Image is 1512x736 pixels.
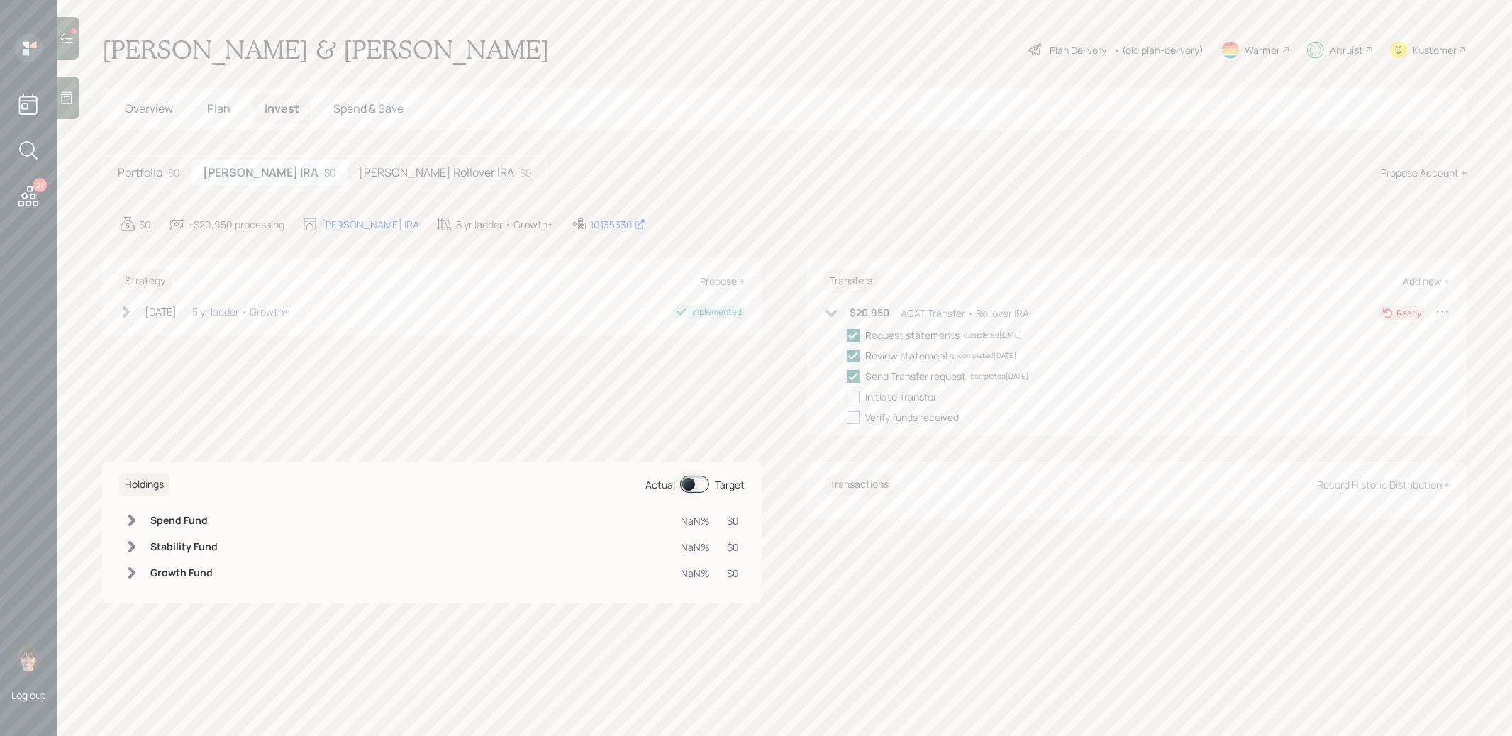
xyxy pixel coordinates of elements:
[958,350,1016,361] div: completed [DATE]
[715,477,745,492] div: Target
[33,178,47,192] div: 21
[11,688,45,702] div: Log out
[727,513,739,528] div: $0
[727,540,739,554] div: $0
[321,217,419,232] div: [PERSON_NAME] IRA
[1113,43,1204,57] div: • (old plan-delivery)
[901,306,1029,320] div: ACAT Transfer • Rollover IRA
[1413,43,1457,57] div: Kustomer
[964,330,1022,340] div: completed [DATE]
[1403,274,1450,288] div: Add new +
[125,101,173,116] span: Overview
[207,101,230,116] span: Plan
[139,217,151,232] div: $0
[1317,478,1450,491] div: Record Historic Distribution +
[850,307,889,319] h6: $20,950
[265,101,299,116] span: Invest
[333,101,404,116] span: Spend & Save
[1245,43,1280,57] div: Warmer
[700,274,745,288] div: Propose +
[865,410,959,425] div: Verify funds received
[727,566,739,581] div: $0
[119,473,169,496] h6: Holdings
[168,165,180,180] div: $0
[520,165,532,180] div: $0
[1381,165,1467,180] div: Propose Account +
[102,34,550,65] h1: [PERSON_NAME] & [PERSON_NAME]
[456,217,553,232] div: 5 yr ladder • Growth+
[203,166,318,179] h5: [PERSON_NAME] IRA
[150,541,218,553] h6: Stability Fund
[865,328,960,342] div: Request statements
[865,348,954,363] div: Review statements
[192,304,289,319] div: 5 yr ladder • Growth+
[359,166,514,179] h5: [PERSON_NAME] Rollover IRA
[824,473,894,496] h6: Transactions
[681,513,710,528] div: NaN%
[145,304,177,319] div: [DATE]
[970,371,1028,381] div: completed [DATE]
[14,643,43,671] img: treva-nostdahl-headshot.png
[119,269,171,293] h6: Strategy
[590,217,645,232] div: 10135330
[681,566,710,581] div: NaN%
[865,369,966,384] div: Send Transfer request
[118,166,162,179] h5: Portfolio
[150,567,218,579] h6: Growth Fund
[188,217,284,232] div: +$20,950 processing
[324,165,336,180] div: $0
[824,269,878,293] h6: Transfers
[1396,307,1421,320] div: Ready
[865,389,937,404] div: Initiate Transfer
[645,477,675,492] div: Actual
[690,306,742,318] div: Implemented
[150,515,218,527] h6: Spend Fund
[1330,43,1363,57] div: Altruist
[1050,43,1106,57] div: Plan Delivery
[681,540,710,554] div: NaN%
